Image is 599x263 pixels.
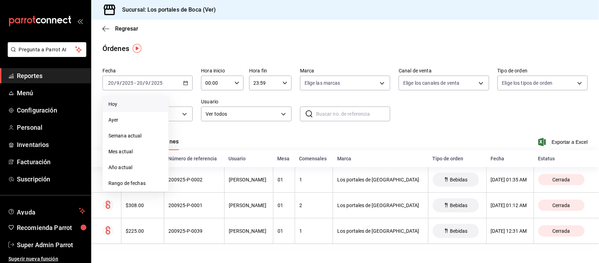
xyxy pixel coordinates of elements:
label: Tipo de orden [498,69,588,73]
div: Los portales de [GEOGRAPHIC_DATA] [337,203,424,208]
span: Pregunta a Parrot AI [19,46,75,53]
div: Los portales de [GEOGRAPHIC_DATA] [337,228,424,234]
span: Elige los canales de venta [403,79,459,86]
button: open_drawer_menu [77,18,83,24]
div: [PERSON_NAME] [229,203,269,208]
span: Bebidas [447,228,470,234]
span: / [149,80,151,86]
span: Reportes [17,71,85,81]
input: Buscar no. de referencia [316,107,390,121]
span: / [143,80,145,86]
label: Marca [300,69,390,73]
span: Facturación [17,157,85,167]
label: Canal de venta [399,69,489,73]
span: Cerrada [550,228,573,234]
span: Bebidas [447,177,470,182]
span: Rango de fechas [108,180,163,187]
span: - [134,80,136,86]
div: Fecha [491,156,530,161]
span: Cerrada [550,203,573,208]
input: ---- [122,80,134,86]
div: [DATE] 01:35 AM [491,177,530,182]
input: ---- [151,80,163,86]
div: Estatus [538,156,588,161]
div: [DATE] 01:12 AM [491,203,530,208]
img: Tooltip marker [133,44,141,53]
div: [DATE] 12:31 AM [491,228,530,234]
div: 200925-P-0002 [168,177,220,182]
div: 1 [299,228,329,234]
span: Sugerir nueva función [8,255,85,263]
span: Personal [17,123,85,132]
span: Recomienda Parrot [17,223,85,232]
div: [PERSON_NAME] [229,177,269,182]
span: Año actual [108,164,163,171]
div: 200925-P-0001 [168,203,220,208]
div: Mesa [277,156,291,161]
div: $225.00 [126,228,160,234]
input: -- [108,80,114,86]
span: Inventarios [17,140,85,149]
span: Mes actual [108,148,163,155]
span: Configuración [17,105,85,115]
span: Menú [17,88,85,98]
span: Suscripción [17,174,85,184]
div: Usuario [228,156,269,161]
div: [PERSON_NAME] [229,228,269,234]
div: 2 [299,203,329,208]
span: Super Admin Parrot [17,240,85,250]
span: Elige las marcas [305,79,340,86]
div: 1 [299,177,329,182]
div: Número de referencia [168,156,220,161]
a: Pregunta a Parrot AI [5,51,86,58]
span: Regresar [115,25,138,32]
div: 01 [278,177,291,182]
span: Bebidas [447,203,470,208]
div: Órdenes [102,43,129,54]
span: Ayuda [17,207,76,215]
span: Elige los tipos de orden [502,79,553,86]
div: 200925-P-0039 [168,228,220,234]
label: Hora inicio [201,69,244,73]
input: -- [116,80,120,86]
span: / [114,80,116,86]
div: Los portales de [GEOGRAPHIC_DATA] [337,177,424,182]
button: Pregunta a Parrot AI [8,42,86,57]
span: Ayer [108,116,163,124]
span: Ver todos [206,110,278,118]
input: -- [137,80,143,86]
input: -- [145,80,149,86]
label: Fecha [102,69,193,73]
div: Marca [337,156,424,161]
div: Comensales [299,156,329,161]
button: Regresar [102,25,138,32]
span: Semana actual [108,132,163,140]
label: Hora fin [249,69,292,73]
div: $308.00 [126,203,160,208]
span: Hoy [108,101,163,108]
div: Tipo de orden [433,156,482,161]
div: 01 [278,228,291,234]
span: / [120,80,122,86]
h3: Sucursal: Los portales de Boca (Ver) [117,6,216,14]
div: 01 [278,203,291,208]
button: Exportar a Excel [540,138,588,146]
span: Cerrada [550,177,573,182]
label: Usuario [201,100,291,104]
